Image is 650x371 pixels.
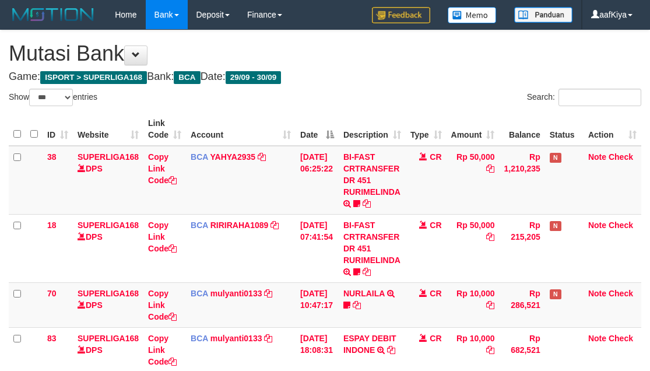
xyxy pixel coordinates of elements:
[499,214,544,282] td: Rp 215,205
[73,282,143,327] td: DPS
[47,334,57,343] span: 83
[9,42,641,65] h1: Mutasi Bank
[588,289,606,298] a: Note
[447,282,500,327] td: Rp 10,000
[73,113,143,146] th: Website: activate to sort column ascending
[78,289,139,298] a: SUPERLIGA168
[258,152,266,162] a: Copy YAHYA2935 to clipboard
[406,113,447,146] th: Type: activate to sort column ascending
[609,152,633,162] a: Check
[430,289,441,298] span: CR
[191,334,208,343] span: BCA
[47,152,57,162] span: 38
[73,146,143,215] td: DPS
[430,334,441,343] span: CR
[486,345,494,355] a: Copy Rp 10,000 to clipboard
[210,289,262,298] a: mulyanti0133
[588,220,606,230] a: Note
[148,334,177,366] a: Copy Link Code
[588,152,606,162] a: Note
[226,71,282,84] span: 29/09 - 30/09
[447,113,500,146] th: Amount: activate to sort column ascending
[43,113,73,146] th: ID: activate to sort column ascending
[588,334,606,343] a: Note
[191,152,208,162] span: BCA
[486,164,494,173] a: Copy Rp 50,000 to clipboard
[210,152,256,162] a: YAHYA2935
[343,289,385,298] a: NURLAILA
[73,214,143,282] td: DPS
[499,113,544,146] th: Balance
[47,220,57,230] span: 18
[430,220,441,230] span: CR
[430,152,441,162] span: CR
[186,113,296,146] th: Account: activate to sort column ascending
[78,152,139,162] a: SUPERLIGA168
[387,345,395,355] a: Copy ESPAY DEBIT INDONE to clipboard
[296,282,339,327] td: [DATE] 10:47:17
[550,221,561,231] span: Has Note
[584,113,641,146] th: Action: activate to sort column ascending
[264,334,272,343] a: Copy mulyanti0133 to clipboard
[296,146,339,215] td: [DATE] 06:25:22
[486,300,494,310] a: Copy Rp 10,000 to clipboard
[550,289,561,299] span: Has Note
[363,267,371,276] a: Copy BI-FAST CRTRANSFER DR 451 RURIMELINDA to clipboard
[609,334,633,343] a: Check
[514,7,572,23] img: panduan.png
[148,152,177,185] a: Copy Link Code
[609,289,633,298] a: Check
[339,214,406,282] td: BI-FAST CRTRANSFER DR 451 RURIMELINDA
[499,282,544,327] td: Rp 286,521
[29,89,73,106] select: Showentries
[339,113,406,146] th: Description: activate to sort column ascending
[550,153,561,163] span: Has Note
[9,89,97,106] label: Show entries
[527,89,641,106] label: Search:
[448,7,497,23] img: Button%20Memo.svg
[174,71,200,84] span: BCA
[9,71,641,83] h4: Game: Bank: Date:
[499,146,544,215] td: Rp 1,210,235
[296,214,339,282] td: [DATE] 07:41:54
[609,220,633,230] a: Check
[353,300,361,310] a: Copy NURLAILA to clipboard
[486,232,494,242] a: Copy Rp 50,000 to clipboard
[47,289,57,298] span: 70
[210,334,262,343] a: mulyanti0133
[339,146,406,215] td: BI-FAST CRTRANSFER DR 451 RURIMELINDA
[343,334,396,355] a: ESPAY DEBIT INDONE
[264,289,272,298] a: Copy mulyanti0133 to clipboard
[372,7,430,23] img: Feedback.jpg
[148,220,177,253] a: Copy Link Code
[78,220,139,230] a: SUPERLIGA168
[210,220,269,230] a: RIRIRAHA1089
[447,214,500,282] td: Rp 50,000
[270,220,279,230] a: Copy RIRIRAHA1089 to clipboard
[545,113,584,146] th: Status
[558,89,641,106] input: Search:
[148,289,177,321] a: Copy Link Code
[447,146,500,215] td: Rp 50,000
[40,71,147,84] span: ISPORT > SUPERLIGA168
[78,334,139,343] a: SUPERLIGA168
[191,220,208,230] span: BCA
[296,113,339,146] th: Date: activate to sort column descending
[9,6,97,23] img: MOTION_logo.png
[191,289,208,298] span: BCA
[143,113,186,146] th: Link Code: activate to sort column ascending
[363,199,371,208] a: Copy BI-FAST CRTRANSFER DR 451 RURIMELINDA to clipboard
